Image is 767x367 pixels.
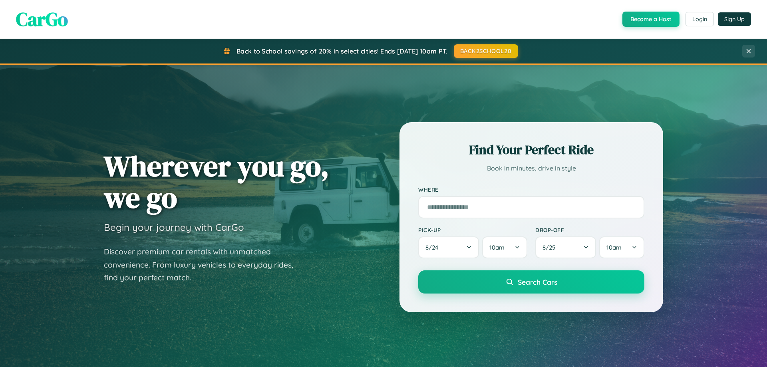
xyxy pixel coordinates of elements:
label: Drop-off [535,226,644,233]
h3: Begin your journey with CarGo [104,221,244,233]
button: BACK2SCHOOL20 [454,44,518,58]
span: 8 / 24 [425,244,442,251]
span: 10am [606,244,622,251]
button: Login [686,12,714,26]
button: Sign Up [718,12,751,26]
h2: Find Your Perfect Ride [418,141,644,159]
span: CarGo [16,6,68,32]
button: Search Cars [418,270,644,294]
span: Back to School savings of 20% in select cities! Ends [DATE] 10am PT. [236,47,447,55]
h1: Wherever you go, we go [104,150,329,213]
button: Become a Host [622,12,680,27]
button: 10am [599,236,644,258]
label: Pick-up [418,226,527,233]
span: 8 / 25 [542,244,559,251]
label: Where [418,186,644,193]
button: 10am [482,236,527,258]
p: Discover premium car rentals with unmatched convenience. From luxury vehicles to everyday rides, ... [104,245,304,284]
p: Book in minutes, drive in style [418,163,644,174]
button: 8/25 [535,236,596,258]
button: 8/24 [418,236,479,258]
span: Search Cars [518,278,557,286]
span: 10am [489,244,505,251]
